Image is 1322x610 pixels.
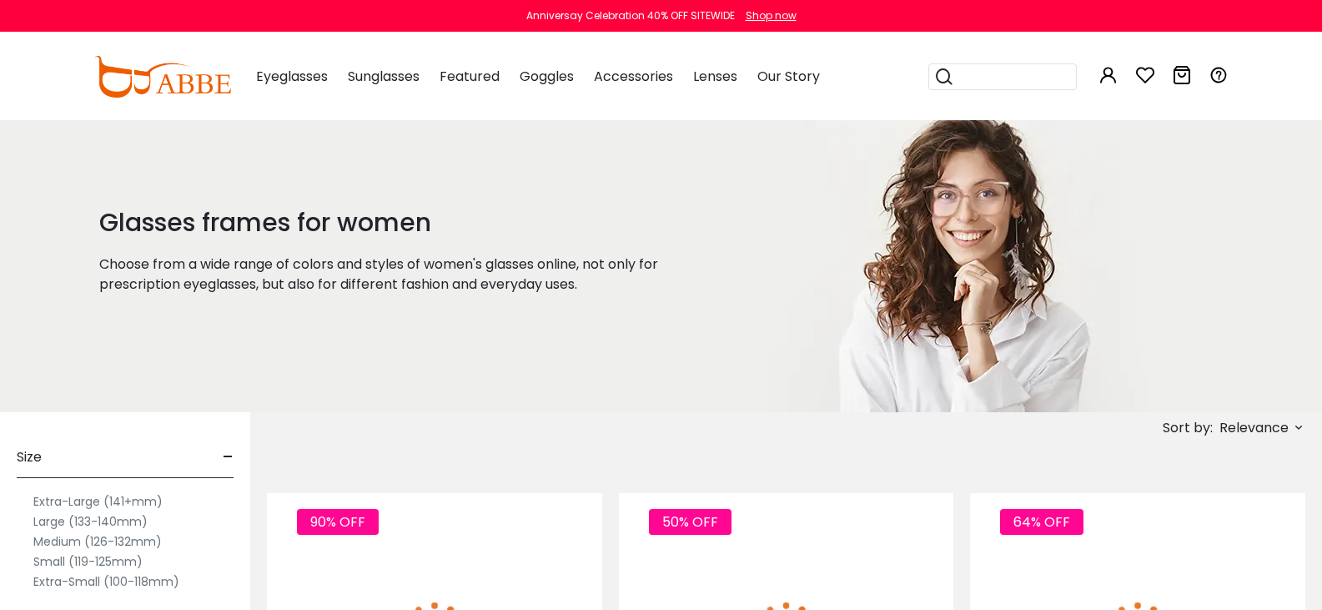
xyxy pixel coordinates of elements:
[757,67,820,86] span: Our Story
[693,67,737,86] span: Lenses
[99,208,706,238] h1: Glasses frames for women
[348,67,420,86] span: Sunglasses
[746,8,797,23] div: Shop now
[223,437,234,477] span: -
[33,492,163,512] label: Extra-Large (141+mm)
[526,8,735,23] div: Anniversay Celebration 40% OFF SITEWIDE
[99,255,706,295] p: Choose from a wide range of colors and styles of women's glasses online, not only for prescriptio...
[747,120,1171,412] img: glasses frames for women
[33,532,162,552] label: Medium (126-132mm)
[33,572,179,592] label: Extra-Small (100-118mm)
[17,437,42,477] span: Size
[1163,418,1213,437] span: Sort by:
[440,67,500,86] span: Featured
[594,67,673,86] span: Accessories
[737,8,797,23] a: Shop now
[297,509,379,535] span: 90% OFF
[1219,413,1289,443] span: Relevance
[94,56,231,98] img: abbeglasses.com
[33,512,148,532] label: Large (133-140mm)
[33,552,143,572] label: Small (119-125mm)
[520,67,574,86] span: Goggles
[649,509,731,535] span: 50% OFF
[256,67,328,86] span: Eyeglasses
[1000,509,1083,535] span: 64% OFF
